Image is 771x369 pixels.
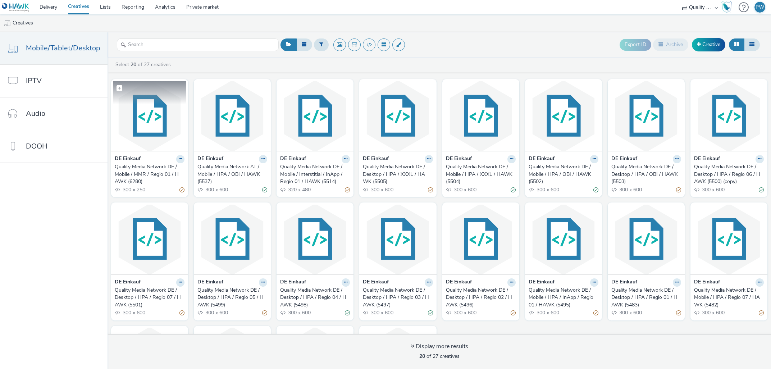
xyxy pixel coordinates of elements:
[446,155,472,163] strong: DE Einkauf
[280,287,347,309] div: Quality Media Network DE / Desktop / HPA / Regio 04 / HAWK (5498)
[280,163,347,185] div: Quality Media Network DE / Mobile / Interstitial / InApp / Regio 01 / HAWK (5514)
[262,309,267,317] div: Partially valid
[529,278,555,287] strong: DE Einkauf
[446,287,513,309] div: Quality Media Network DE / Desktop / HPA / Regio 02 / HAWK (5496)
[729,38,744,51] button: Grid
[363,278,389,287] strong: DE Einkauf
[694,287,761,309] div: Quality Media Network DE / Mobile / HPA / Regio 07 / HAWK (5482)
[653,38,688,51] button: Archive
[287,186,311,193] span: 320 x 480
[744,38,760,51] button: Table
[363,163,433,185] a: Quality Media Network DE / Desktop / HPA / XXXL / HAWK (5505)
[26,141,47,151] span: DOOH
[453,309,476,316] span: 300 x 600
[419,353,425,360] strong: 20
[694,278,720,287] strong: DE Einkauf
[280,287,350,309] a: Quality Media Network DE / Desktop / HPA / Regio 04 / HAWK (5498)
[113,204,186,274] img: Quality Media Network DE / Desktop / HPA / Regio 07 / HAWK (5501) visual
[620,39,651,50] button: Export ID
[721,1,735,13] a: Hawk Academy
[701,186,725,193] span: 300 x 600
[527,81,600,151] img: Quality Media Network DE / Mobile / HPA / OBI / HAWK (5502) visual
[694,155,720,163] strong: DE Einkauf
[694,163,764,185] a: Quality Media Network DE / Desktop / HPA / Regio 06 / HAWK (5500) (copy)
[115,287,182,309] div: Quality Media Network DE / Desktop / HPA / Regio 07 / HAWK (5501)
[122,186,145,193] span: 300 x 250
[694,287,764,309] a: Quality Media Network DE / Mobile / HPA / Regio 07 / HAWK (5482)
[611,155,637,163] strong: DE Einkauf
[529,287,598,309] a: Quality Media Network DE / Mobile / HPA / InApp / Regio 01 / HAWK (5495)
[115,163,182,185] div: Quality Media Network DE / Mobile / MMR / Regio 01 / HAWK (6280)
[113,81,186,151] img: Quality Media Network DE / Mobile / MMR / Regio 01 / HAWK (6280) visual
[444,204,517,274] img: Quality Media Network DE / Desktop / HPA / Regio 02 / HAWK (5496) visual
[196,81,269,151] img: Quality Media Network AT / Mobile / HPA / OBI / HAWK (5537) visual
[280,278,306,287] strong: DE Einkauf
[444,81,517,151] img: Quality Media Network DE / Mobile / HPA / XXXL / HAWK (5504) visual
[278,81,352,151] img: Quality Media Network DE / Mobile / Interstitial / InApp / Regio 01 / HAWK (5514) visual
[610,204,683,274] img: Quality Media Network DE / Desktop / HPA / Regio 01 / HAWK (5483) visual
[115,61,174,68] a: Select of 27 creatives
[363,287,430,309] div: Quality Media Network DE / Desktop / HPA / Regio 03 / HAWK (5497)
[611,163,678,185] div: Quality Media Network DE / Desktop / HPA / OBI / HAWK (5503)
[529,163,596,185] div: Quality Media Network DE / Mobile / HPA / OBI / HAWK (5502)
[721,1,732,13] img: Hawk Academy
[411,342,468,351] div: Display more results
[692,38,725,51] a: Creative
[593,186,598,193] div: Valid
[197,163,264,185] div: Quality Media Network AT / Mobile / HPA / OBI / HAWK (5537)
[619,186,642,193] span: 300 x 600
[197,287,264,309] div: Quality Media Network DE / Desktop / HPA / Regio 05 / HAWK (5499)
[527,204,600,274] img: Quality Media Network DE / Mobile / HPA / InApp / Regio 01 / HAWK (5495) visual
[676,186,681,193] div: Partially valid
[4,20,11,27] img: mobile
[419,353,460,360] span: of 27 creatives
[115,287,184,309] a: Quality Media Network DE / Desktop / HPA / Regio 07 / HAWK (5501)
[611,287,678,309] div: Quality Media Network DE / Desktop / HPA / Regio 01 / HAWK (5483)
[345,309,350,317] div: Valid
[370,186,393,193] span: 300 x 600
[280,163,350,185] a: Quality Media Network DE / Mobile / Interstitial / InApp / Regio 01 / HAWK (5514)
[2,3,29,12] img: undefined Logo
[446,278,472,287] strong: DE Einkauf
[446,163,513,185] div: Quality Media Network DE / Mobile / HPA / XXXL / HAWK (5504)
[529,155,555,163] strong: DE Einkauf
[536,186,559,193] span: 300 x 600
[115,163,184,185] a: Quality Media Network DE / Mobile / MMR / Regio 01 / HAWK (6280)
[26,76,42,86] span: IPTV
[363,287,433,309] a: Quality Media Network DE / Desktop / HPA / Regio 03 / HAWK (5497)
[370,309,393,316] span: 300 x 600
[205,186,228,193] span: 300 x 600
[701,309,725,316] span: 300 x 600
[529,287,596,309] div: Quality Media Network DE / Mobile / HPA / InApp / Regio 01 / HAWK (5495)
[511,186,516,193] div: Valid
[694,163,761,185] div: Quality Media Network DE / Desktop / HPA / Regio 06 / HAWK (5500) (copy)
[593,309,598,317] div: Partially valid
[197,287,267,309] a: Quality Media Network DE / Desktop / HPA / Regio 05 / HAWK (5499)
[610,81,683,151] img: Quality Media Network DE / Desktop / HPA / OBI / HAWK (5503) visual
[676,309,681,317] div: Partially valid
[179,186,184,193] div: Partially valid
[115,278,141,287] strong: DE Einkauf
[446,287,516,309] a: Quality Media Network DE / Desktop / HPA / Regio 02 / HAWK (5496)
[611,287,681,309] a: Quality Media Network DE / Desktop / HPA / Regio 01 / HAWK (5483)
[278,204,352,274] img: Quality Media Network DE / Desktop / HPA / Regio 04 / HAWK (5498) visual
[529,163,598,185] a: Quality Media Network DE / Mobile / HPA / OBI / HAWK (5502)
[26,43,100,53] span: Mobile/Tablet/Desktop
[692,81,766,151] img: Quality Media Network DE / Desktop / HPA / Regio 06 / HAWK (5500) (copy) visual
[363,163,430,185] div: Quality Media Network DE / Desktop / HPA / XXXL / HAWK (5505)
[26,108,45,119] span: Audio
[205,309,228,316] span: 300 x 600
[363,155,389,163] strong: DE Einkauf
[619,309,642,316] span: 300 x 600
[611,163,681,185] a: Quality Media Network DE / Desktop / HPA / OBI / HAWK (5503)
[428,309,433,317] div: Valid
[453,186,476,193] span: 300 x 600
[759,186,764,193] div: Valid
[197,278,223,287] strong: DE Einkauf
[179,309,184,317] div: Partially valid
[345,186,350,193] div: Partially valid
[117,38,279,51] input: Search...
[759,309,764,317] div: Partially valid
[197,163,267,185] a: Quality Media Network AT / Mobile / HPA / OBI / HAWK (5537)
